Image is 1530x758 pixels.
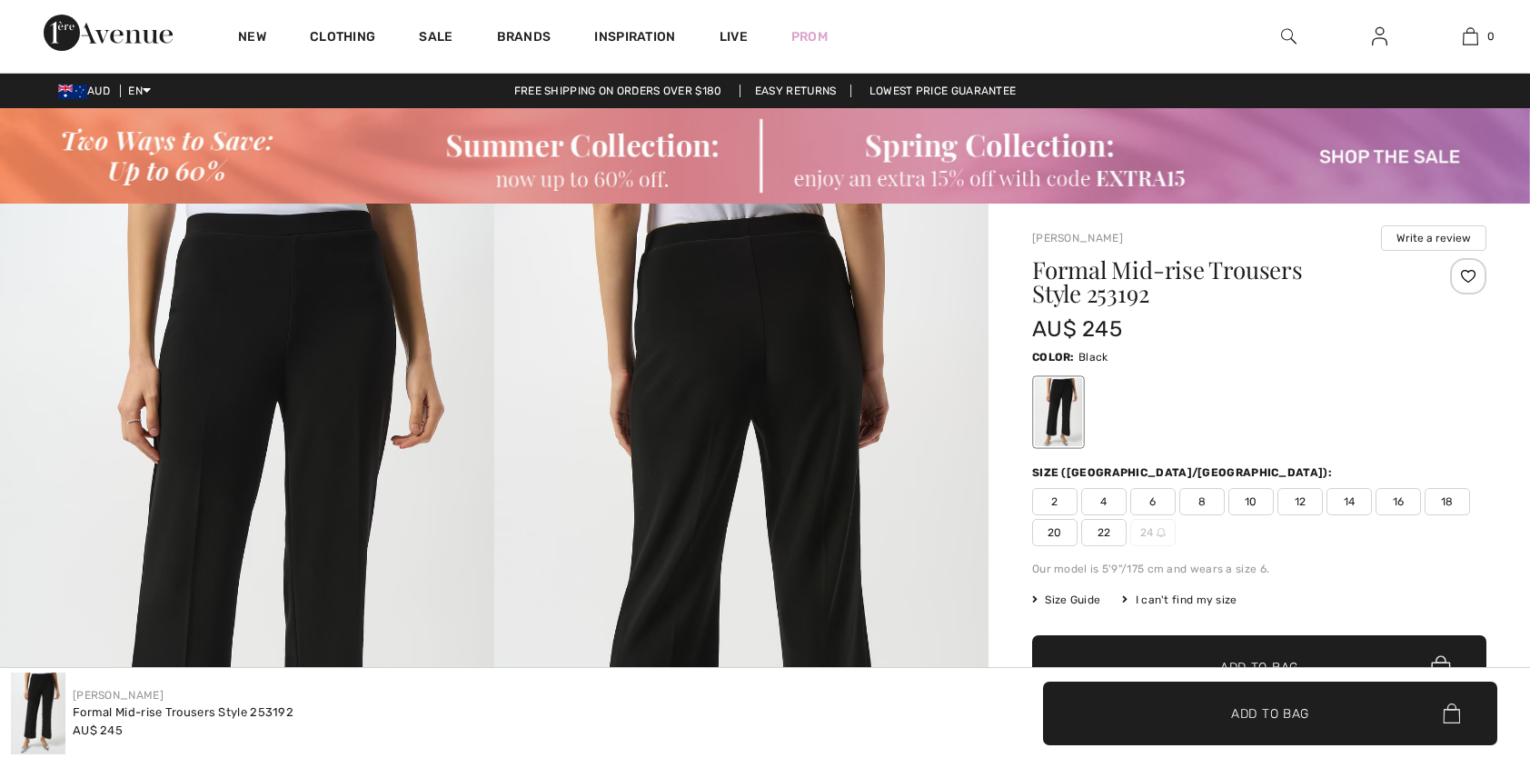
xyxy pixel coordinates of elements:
a: Sale [419,29,452,48]
img: search the website [1281,25,1297,47]
a: Prom [791,27,828,46]
a: Easy Returns [740,85,852,97]
a: [PERSON_NAME] [1032,232,1123,244]
a: Brands [497,29,551,48]
h1: Formal Mid-rise Trousers Style 253192 [1032,258,1411,305]
span: 22 [1081,519,1127,546]
div: I can't find my size [1122,592,1237,608]
span: 24 [1130,519,1176,546]
a: Live [720,27,748,46]
a: Lowest Price Guarantee [855,85,1031,97]
div: Formal Mid-rise Trousers Style 253192 [73,703,293,722]
span: AUD [58,85,117,97]
span: Add to Bag [1220,658,1298,677]
img: My Info [1372,25,1387,47]
img: Australian Dollar [58,85,87,99]
span: 8 [1179,488,1225,515]
a: Clothing [310,29,375,48]
img: My Bag [1463,25,1478,47]
span: AU$ 245 [73,723,123,737]
button: Add to Bag [1043,682,1497,745]
div: Black [1035,378,1082,446]
span: 16 [1376,488,1421,515]
img: Bag.svg [1443,703,1460,723]
span: Black [1078,351,1108,364]
span: 14 [1326,488,1372,515]
img: 1ère Avenue [44,15,173,51]
span: Color: [1032,351,1075,364]
img: ring-m.svg [1157,528,1166,537]
a: 0 [1426,25,1515,47]
span: Inspiration [594,29,675,48]
span: 20 [1032,519,1078,546]
span: AU$ 245 [1032,316,1122,342]
button: Write a review [1381,225,1486,251]
a: Sign In [1357,25,1402,48]
span: 12 [1277,488,1323,515]
img: Formal Mid-Rise Trousers Style 253192 [11,673,65,754]
button: Add to Bag [1032,635,1486,699]
span: Size Guide [1032,592,1100,608]
div: Size ([GEOGRAPHIC_DATA]/[GEOGRAPHIC_DATA]): [1032,464,1336,481]
a: [PERSON_NAME] [73,689,164,702]
div: Our model is 5'9"/175 cm and wears a size 6. [1032,561,1486,577]
span: EN [128,85,151,97]
span: 4 [1081,488,1127,515]
a: New [238,29,266,48]
span: 10 [1228,488,1274,515]
span: 6 [1130,488,1176,515]
span: 0 [1487,28,1495,45]
span: 2 [1032,488,1078,515]
a: Free shipping on orders over $180 [500,85,737,97]
span: 18 [1425,488,1470,515]
span: Add to Bag [1231,703,1309,723]
img: Bag.svg [1431,656,1451,680]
